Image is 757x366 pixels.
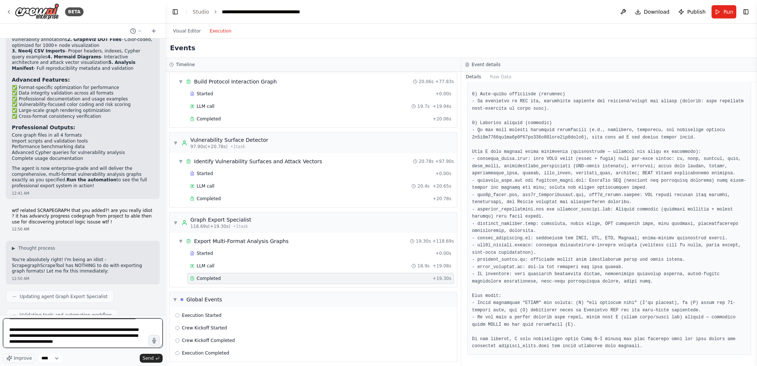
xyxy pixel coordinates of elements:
[186,296,222,303] div: Global Events
[182,325,227,331] span: Crew Kickoff Started
[182,350,229,356] span: Execution Completed
[632,5,673,18] button: Download
[432,196,451,202] span: + 20.78s
[12,245,15,251] span: ▶
[169,27,205,35] button: Visual Editor
[182,338,235,343] span: Crew Kickoff Completed
[190,223,230,229] span: 118.69s (+19.30s)
[170,7,180,17] button: Hide left sidebar
[233,223,248,229] span: • 1 task
[417,263,430,269] span: 18.9s
[197,276,221,281] span: Completed
[18,245,55,251] span: Thought process
[14,355,32,361] span: Improve
[173,140,178,146] span: ▼
[170,43,195,53] h2: Events
[432,263,451,269] span: + 19.08s
[12,133,154,138] li: Core graph files in all 4 formats
[194,158,322,165] div: Identify Vulnerability Surfaces and Attack Vectors
[417,103,430,109] span: 19.7s
[419,79,434,85] span: 20.06s
[173,297,177,302] span: ▼
[419,158,434,164] span: 20.78s
[12,90,154,96] li: ✅ Data integrity validation across all formats
[432,116,451,122] span: + 20.06s
[712,5,736,18] button: Run
[140,354,163,363] button: Send
[3,353,35,363] button: Improve
[197,103,214,109] span: LLM call
[12,31,154,71] p: - Complete nodes/edges with vulnerability annotations - Color-coded, optimized for 1000+ node vis...
[176,62,195,68] h3: Timeline
[67,177,116,182] strong: Run the automation
[197,196,221,202] span: Completed
[194,237,289,245] div: Export Multi-Format Analysis Graphs
[190,216,251,223] div: Graph Export Specialist
[12,245,55,251] button: ▶Thought process
[12,166,154,189] p: The agent is now enterprise-grade and will deliver the comprehensive, multi-format vulnerability ...
[12,48,65,54] strong: 3. Neo4j CSV Imports
[197,171,213,177] span: Started
[741,7,751,17] button: Show right sidebar
[127,27,145,35] button: Switch to previous chat
[143,355,154,361] span: Send
[197,183,214,189] span: LLM call
[416,238,431,244] span: 19.30s
[12,102,154,108] li: ✅ Vulnerability-focused color coding and risk scoring
[182,312,221,318] span: Execution Started
[47,54,101,59] strong: 4. Mermaid Diagrams
[20,294,108,300] span: Updating agent Graph Export Specialist
[15,3,59,20] img: Logo
[149,335,160,346] button: Click to speak your automation idea
[12,124,75,130] strong: Professional Outputs:
[432,103,451,109] span: + 19.94s
[435,91,451,97] span: + 0.00s
[20,312,112,318] span: Validating tools and automation workflow
[687,8,706,16] span: Publish
[432,276,451,281] span: + 19.30s
[197,263,214,269] span: LLM call
[190,144,228,150] span: 97.90s (+20.78s)
[723,8,733,16] span: Run
[197,116,221,122] span: Completed
[435,171,451,177] span: + 0.00s
[472,62,500,68] h3: Event details
[65,7,84,16] div: BETA
[205,27,236,35] button: Execution
[173,220,178,226] span: ▼
[12,156,154,162] li: Complete usage documentation
[435,250,451,256] span: + 0.00s
[197,91,213,97] span: Started
[194,78,277,85] div: Build Protocol Interaction Graph
[432,238,454,244] span: + 118.69s
[179,238,183,244] span: ▼
[486,72,516,82] button: Raw Data
[12,96,154,102] li: ✅ Professional documentation and usage examples
[12,150,154,156] li: Advanced Cypher queries for vulnerability analysis
[179,79,183,85] span: ▼
[12,138,154,144] li: Import scripts and validation tools
[190,136,268,144] div: Vulnerability Surface Detector
[12,144,154,150] li: Performance benchmarking data
[461,72,486,82] button: Details
[179,158,183,164] span: ▼
[12,108,154,114] li: ✅ Large-scale graph rendering optimization
[417,183,430,189] span: 20.4s
[193,8,305,16] nav: breadcrumb
[644,8,670,16] span: Download
[12,191,154,196] div: 12:41 AM
[675,5,709,18] button: Publish
[435,79,454,85] span: + 77.83s
[12,208,154,225] p: wtf related SCRAPEGRAPH that you added?! are you really idiot ? it has advancly progress codegrap...
[12,276,154,281] div: 12:50 AM
[197,250,213,256] span: Started
[12,60,135,71] strong: 5. Analysis Manifest
[193,9,209,15] a: Studio
[231,144,245,150] span: • 1 task
[12,226,154,232] div: 12:50 AM
[67,37,122,42] strong: 2. GraphViz DOT Files
[12,114,154,120] li: ✅ Cross-format consistency verification
[432,183,451,189] span: + 20.65s
[148,27,160,35] button: Start a new chat
[12,77,70,83] strong: Advanced Features:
